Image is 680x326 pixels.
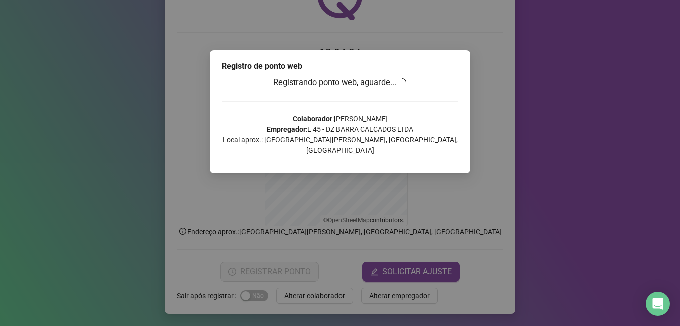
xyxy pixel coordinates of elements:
p: : [PERSON_NAME] : L 45 - DZ BARRA CALÇADOS LTDA Local aprox.: [GEOGRAPHIC_DATA][PERSON_NAME], [GE... [222,114,458,156]
h3: Registrando ponto web, aguarde... [222,76,458,89]
strong: Colaborador [293,115,332,123]
div: Registro de ponto web [222,60,458,72]
div: Open Intercom Messenger [646,292,670,316]
strong: Empregador [267,125,306,133]
span: loading [398,78,406,86]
